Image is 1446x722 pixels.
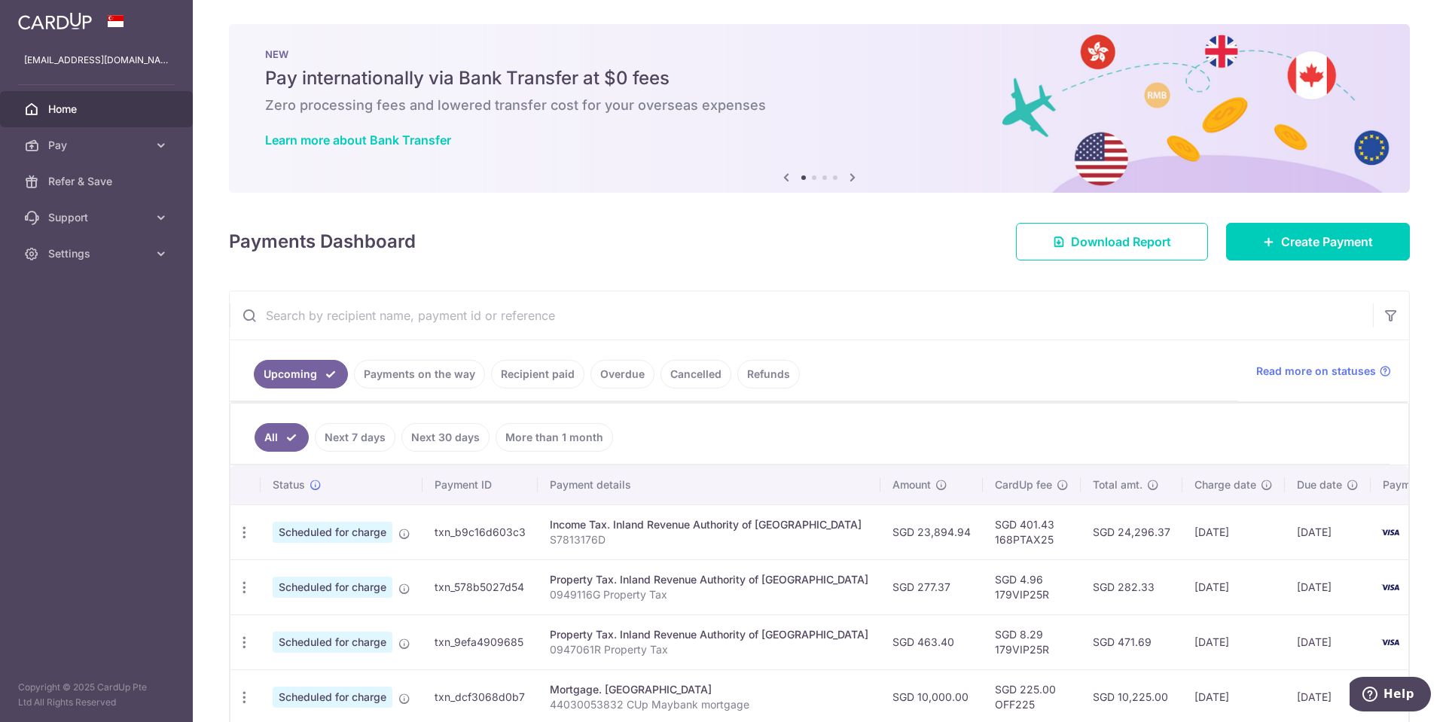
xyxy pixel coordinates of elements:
[1182,559,1285,614] td: [DATE]
[229,228,416,255] h4: Payments Dashboard
[550,682,868,697] div: Mortgage. [GEOGRAPHIC_DATA]
[273,632,392,653] span: Scheduled for charge
[48,102,148,117] span: Home
[265,133,451,148] a: Learn more about Bank Transfer
[1375,633,1405,651] img: Bank Card
[273,687,392,708] span: Scheduled for charge
[423,559,538,614] td: txn_578b5027d54
[1081,504,1182,559] td: SGD 24,296.37
[983,559,1081,614] td: SGD 4.96 179VIP25R
[48,246,148,261] span: Settings
[496,423,613,452] a: More than 1 month
[1081,559,1182,614] td: SGD 282.33
[590,360,654,388] a: Overdue
[880,614,983,669] td: SGD 463.40
[550,627,868,642] div: Property Tax. Inland Revenue Authority of [GEOGRAPHIC_DATA]
[550,642,868,657] p: 0947061R Property Tax
[265,96,1374,114] h6: Zero processing fees and lowered transfer cost for your overseas expenses
[1081,614,1182,669] td: SGD 471.69
[1256,364,1391,379] a: Read more on statuses
[880,504,983,559] td: SGD 23,894.94
[660,360,731,388] a: Cancelled
[995,477,1052,492] span: CardUp fee
[1016,223,1208,260] a: Download Report
[1285,614,1371,669] td: [DATE]
[229,24,1410,193] img: Bank transfer banner
[18,12,92,30] img: CardUp
[1071,233,1171,251] span: Download Report
[1256,364,1376,379] span: Read more on statuses
[265,48,1374,60] p: NEW
[1182,504,1285,559] td: [DATE]
[892,477,931,492] span: Amount
[273,577,392,598] span: Scheduled for charge
[255,423,309,452] a: All
[273,522,392,543] span: Scheduled for charge
[1285,559,1371,614] td: [DATE]
[1350,677,1431,714] iframe: Opens a widget where you can find more information
[48,174,148,189] span: Refer & Save
[48,138,148,153] span: Pay
[423,504,538,559] td: txn_b9c16d603c3
[1194,477,1256,492] span: Charge date
[265,66,1374,90] h5: Pay internationally via Bank Transfer at $0 fees
[1375,523,1405,541] img: Bank Card
[538,465,880,504] th: Payment details
[737,360,800,388] a: Refunds
[1226,223,1410,260] a: Create Payment
[491,360,584,388] a: Recipient paid
[1375,578,1405,596] img: Bank Card
[550,517,868,532] div: Income Tax. Inland Revenue Authority of [GEOGRAPHIC_DATA]
[983,614,1081,669] td: SGD 8.29 179VIP25R
[550,532,868,547] p: S7813176D
[550,572,868,587] div: Property Tax. Inland Revenue Authority of [GEOGRAPHIC_DATA]
[24,53,169,68] p: [EMAIL_ADDRESS][DOMAIN_NAME]
[550,697,868,712] p: 44030053832 CUp Maybank mortgage
[254,360,348,388] a: Upcoming
[423,614,538,669] td: txn_9efa4909685
[315,423,395,452] a: Next 7 days
[983,504,1081,559] td: SGD 401.43 168PTAX25
[1093,477,1142,492] span: Total amt.
[230,291,1373,340] input: Search by recipient name, payment id or reference
[550,587,868,602] p: 0949116G Property Tax
[401,423,490,452] a: Next 30 days
[273,477,305,492] span: Status
[48,210,148,225] span: Support
[880,559,983,614] td: SGD 277.37
[1297,477,1342,492] span: Due date
[1285,504,1371,559] td: [DATE]
[1281,233,1373,251] span: Create Payment
[423,465,538,504] th: Payment ID
[354,360,485,388] a: Payments on the way
[1182,614,1285,669] td: [DATE]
